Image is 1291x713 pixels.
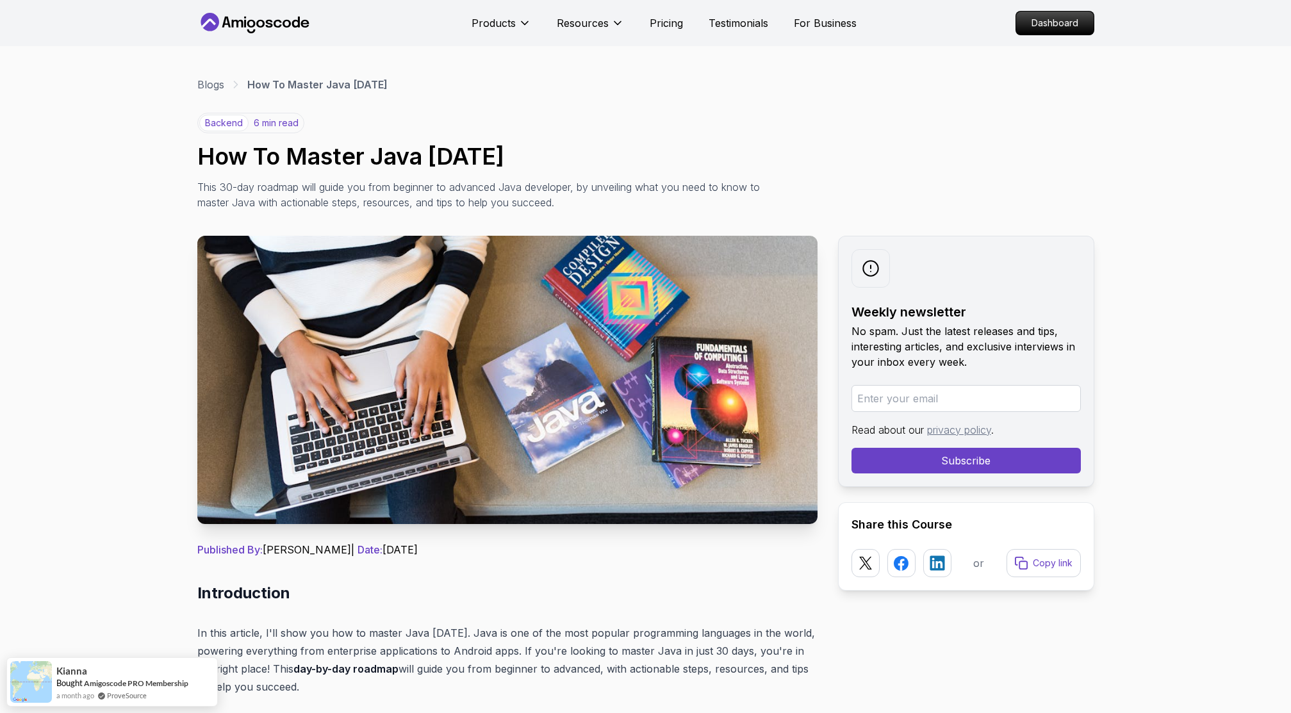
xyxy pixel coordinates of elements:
p: Dashboard [1016,12,1094,35]
p: How To Master Java [DATE] [247,77,388,92]
img: How To Master Java in 30 Days thumbnail [197,236,818,524]
iframe: chat widget [1048,430,1278,655]
p: or [973,555,984,571]
button: Products [472,15,531,41]
span: Date: [358,543,382,556]
a: Amigoscode PRO Membership [84,678,188,688]
p: This 30-day roadmap will guide you from beginner to advanced Java developer, by unveiling what yo... [197,179,771,210]
span: Bought [56,678,83,688]
iframe: chat widget [1237,662,1278,700]
a: Pricing [650,15,683,31]
h2: Introduction [197,583,818,603]
button: Resources [557,15,624,41]
p: In this article, I'll show you how to master Java [DATE]. Java is one of the most popular program... [197,624,818,696]
p: [PERSON_NAME] | [DATE] [197,542,818,557]
a: Dashboard [1016,11,1094,35]
p: Products [472,15,516,31]
p: Copy link [1033,557,1073,570]
a: privacy policy [927,423,991,436]
h2: Share this Course [851,516,1081,534]
span: Published By: [197,543,263,556]
h1: How To Master Java [DATE] [197,143,1094,169]
p: Resources [557,15,609,31]
strong: day-by-day roadmap [293,662,399,675]
button: Copy link [1007,549,1081,577]
a: Blogs [197,77,224,92]
span: Kianna [56,666,87,676]
p: Read about our . [851,422,1081,438]
input: Enter your email [851,385,1081,412]
a: Testimonials [709,15,768,31]
span: a month ago [56,690,94,701]
img: provesource social proof notification image [10,661,52,703]
p: 6 min read [254,117,299,129]
p: backend [199,115,249,131]
h2: Weekly newsletter [851,303,1081,321]
p: No spam. Just the latest releases and tips, interesting articles, and exclusive interviews in you... [851,324,1081,370]
a: ProveSource [107,690,147,701]
a: For Business [794,15,857,31]
button: Subscribe [851,448,1081,473]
